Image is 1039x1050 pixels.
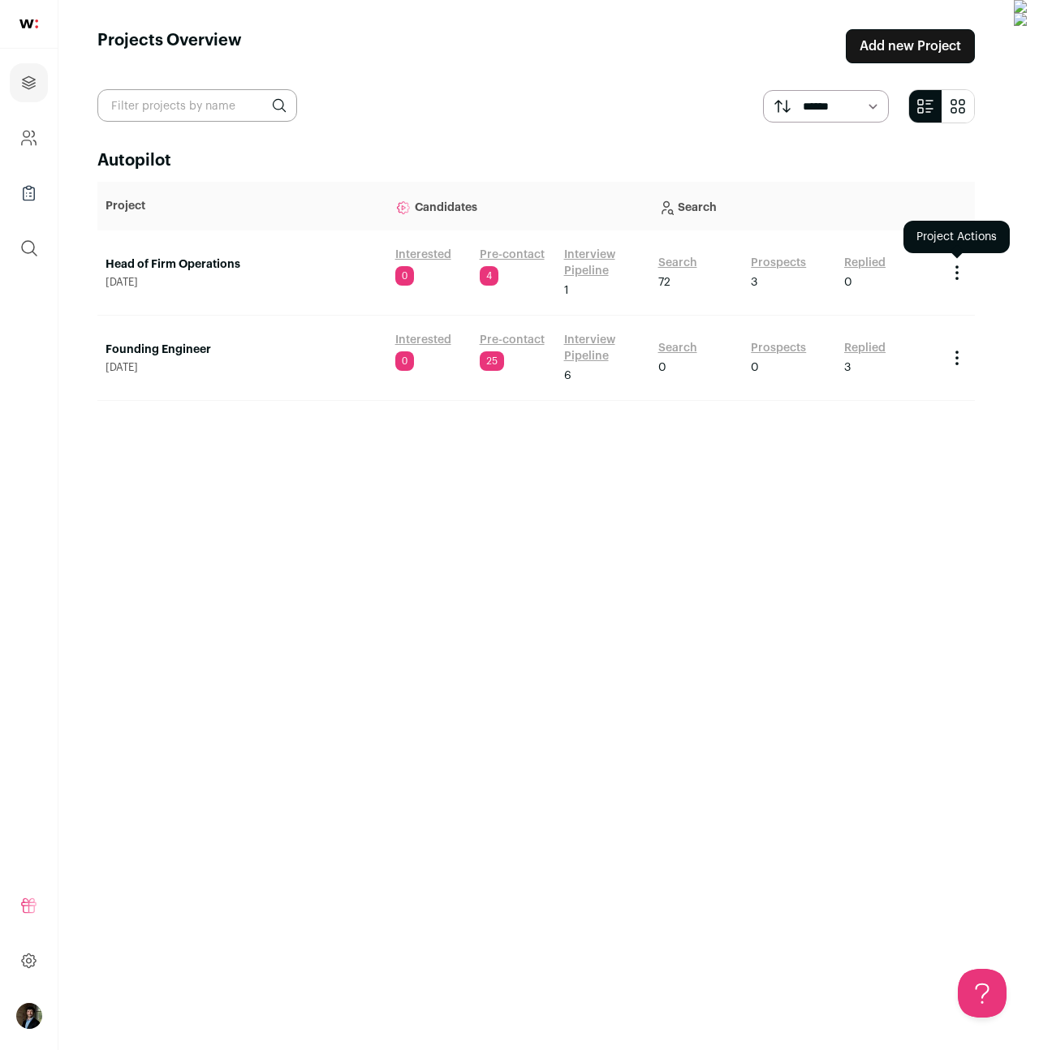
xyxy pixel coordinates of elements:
button: Open dropdown [16,1003,42,1029]
a: Company Lists [10,174,48,213]
span: 72 [658,274,670,290]
a: Replied [844,255,886,271]
span: 4 [480,266,498,286]
span: 3 [751,274,757,290]
a: Interview Pipeline [564,332,642,364]
a: Interview Pipeline [564,247,642,279]
img: wellfound-shorthand-0d5821cbd27db2630d0214b213865d53afaa358527fdda9d0ea32b1df1b89c2c.svg [19,19,38,28]
a: Pre-contact [480,247,545,263]
span: 0 [395,266,414,286]
button: Project Actions [947,348,967,368]
a: Replied [844,340,886,356]
span: 0 [395,351,414,371]
span: 0 [751,359,759,376]
span: 0 [844,274,852,290]
a: Pre-contact [480,332,545,348]
span: 0 [658,359,666,376]
p: Project [106,198,379,214]
span: [DATE] [106,276,379,289]
a: Search [658,340,697,356]
span: [DATE] [106,361,379,374]
h2: Autopilot [97,149,975,172]
a: Interested [395,332,451,348]
p: Candidates [395,190,642,222]
input: Filter projects by name [97,89,297,122]
span: 3 [844,359,851,376]
button: Project Actions [947,263,967,282]
iframe: Help Scout Beacon - Open [958,969,1007,1018]
a: Prospects [751,255,806,271]
a: Company and ATS Settings [10,118,48,157]
img: 738190-medium_jpg [16,1003,42,1029]
span: 6 [564,368,571,384]
p: Search [658,190,931,222]
a: Search [658,255,697,271]
a: Founding Engineer [106,342,379,358]
span: 25 [480,351,504,371]
a: Head of Firm Operations [106,256,379,273]
h1: Projects Overview [97,29,242,63]
a: Projects [10,63,48,102]
a: Prospects [751,340,806,356]
span: 1 [564,282,569,299]
div: Project Actions [903,221,1010,253]
a: Interested [395,247,451,263]
a: Add new Project [846,29,975,63]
